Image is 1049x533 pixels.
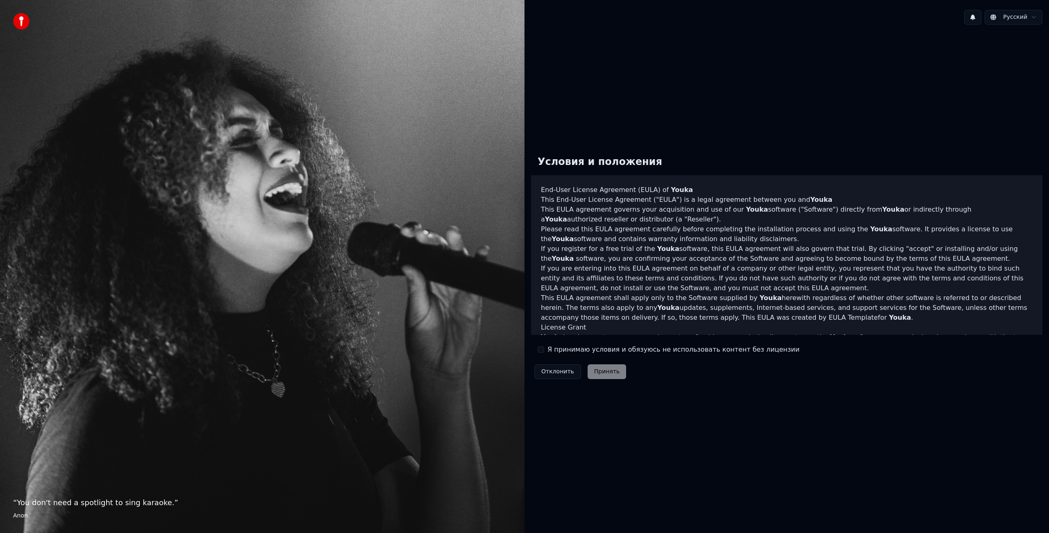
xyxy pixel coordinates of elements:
span: Youka [657,304,679,312]
h3: License Grant [541,323,1033,332]
span: Youka [552,235,574,243]
img: youka [13,13,30,29]
span: Youka [746,206,768,213]
p: “ You don't need a spotlight to sing karaoke. ” [13,497,511,508]
span: Youka [545,215,567,223]
p: If you are entering into this EULA agreement on behalf of a company or other legal entity, you re... [541,264,1033,293]
span: Youka [552,255,574,262]
a: EULA Template [829,314,878,321]
p: This EULA agreement governs your acquisition and use of our software ("Software") directly from o... [541,205,1033,224]
span: Youka [810,196,832,203]
p: hereby grants you a personal, non-transferable, non-exclusive licence to use the software on your... [541,332,1033,352]
span: Youka [870,225,892,233]
p: This EULA agreement shall apply only to the Software supplied by herewith regardless of whether o... [541,293,1033,323]
p: This End-User License Agreement ("EULA") is a legal agreement between you and [541,195,1033,205]
span: Youka [657,245,679,253]
span: Youka [889,314,911,321]
span: Youka [541,333,563,341]
p: Please read this EULA agreement carefully before completing the installation process and using th... [541,224,1033,244]
span: Youka [882,206,904,213]
h3: End-User License Agreement (EULA) of [541,185,1033,195]
span: Youka [760,294,782,302]
span: Youka [830,333,852,341]
span: Youka [671,186,693,194]
div: Условия и положения [531,149,669,175]
button: Отклонить [534,364,581,379]
p: If you register for a free trial of the software, this EULA agreement will also govern that trial... [541,244,1033,264]
footer: Anon [13,512,511,520]
label: Я принимаю условия и обязуюсь не использовать контент без лицензии [547,345,799,355]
